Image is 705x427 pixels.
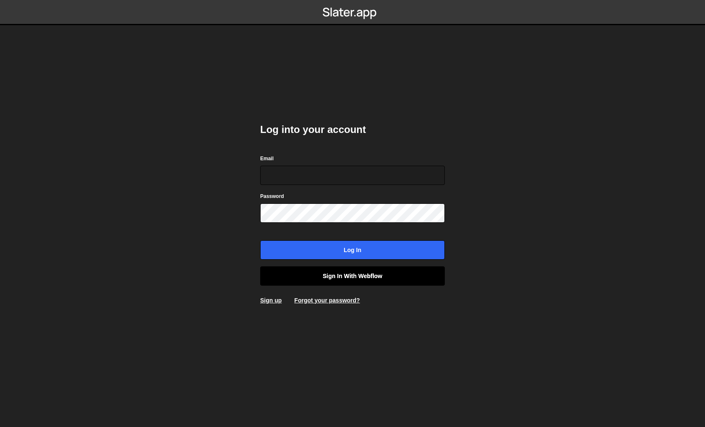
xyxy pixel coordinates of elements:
[260,154,274,163] label: Email
[260,297,282,304] a: Sign up
[260,192,284,200] label: Password
[260,123,445,136] h2: Log into your account
[260,240,445,260] input: Log in
[294,297,360,304] a: Forgot your password?
[260,266,445,286] a: Sign in with Webflow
